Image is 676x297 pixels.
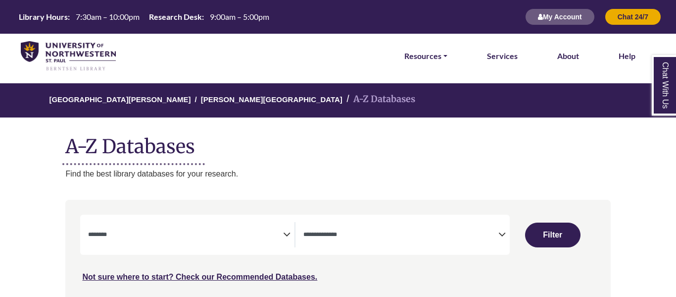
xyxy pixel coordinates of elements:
[65,127,610,158] h1: A-Z Databases
[15,11,70,22] th: Library Hours:
[525,8,595,25] button: My Account
[525,223,580,247] button: Submit for Search Results
[557,50,579,62] a: About
[619,50,635,62] a: Help
[210,12,269,21] span: 9:00am – 5:00pm
[487,50,518,62] a: Services
[65,83,610,118] nav: breadcrumb
[49,94,191,104] a: [GEOGRAPHIC_DATA][PERSON_NAME]
[21,41,116,71] img: library_home
[525,12,595,21] a: My Account
[82,273,317,281] a: Not sure where to start? Check our Recommended Databases.
[605,8,661,25] button: Chat 24/7
[201,94,342,104] a: [PERSON_NAME][GEOGRAPHIC_DATA]
[145,11,204,22] th: Research Desk:
[404,50,447,62] a: Resources
[76,12,140,21] span: 7:30am – 10:00pm
[15,11,273,23] a: Hours Today
[342,92,415,107] li: A-Z Databases
[65,168,610,180] p: Find the best library databases for your research.
[303,232,498,239] textarea: Search
[605,12,661,21] a: Chat 24/7
[88,232,283,239] textarea: Search
[15,11,273,21] table: Hours Today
